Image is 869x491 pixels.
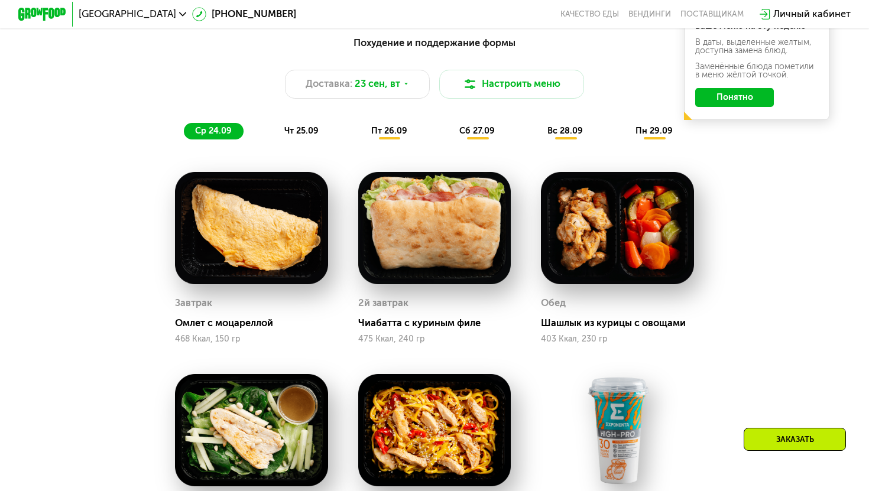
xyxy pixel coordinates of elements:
[439,70,584,99] button: Настроить меню
[77,35,792,50] div: Похудение и поддержание формы
[547,126,583,136] span: вс 28.09
[560,9,619,19] a: Качество еды
[541,334,694,344] div: 403 Ккал, 230 гр
[175,294,212,313] div: Завтрак
[541,294,566,313] div: Обед
[628,9,671,19] a: Вендинги
[744,428,846,451] div: Заказать
[680,9,744,19] div: поставщикам
[695,38,818,56] div: В даты, выделенные желтым, доступна замена блюд.
[773,7,851,22] div: Личный кабинет
[355,77,400,92] span: 23 сен, вт
[195,126,232,136] span: ср 24.09
[371,126,407,136] span: пт 26.09
[695,22,818,31] div: Ваше меню на эту неделю
[541,317,703,329] div: Шашлык из курицы с овощами
[459,126,495,136] span: сб 27.09
[284,126,319,136] span: чт 25.09
[175,334,328,344] div: 468 Ккал, 150 гр
[635,126,673,136] span: пн 29.09
[175,317,338,329] div: Омлет с моцареллой
[358,334,511,344] div: 475 Ккал, 240 гр
[695,63,818,80] div: Заменённые блюда пометили в меню жёлтой точкой.
[358,317,521,329] div: Чиабатта с куриным филе
[79,9,176,19] span: [GEOGRAPHIC_DATA]
[358,294,408,313] div: 2й завтрак
[695,88,774,108] button: Понятно
[192,7,296,22] a: [PHONE_NUMBER]
[306,77,352,92] span: Доставка:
